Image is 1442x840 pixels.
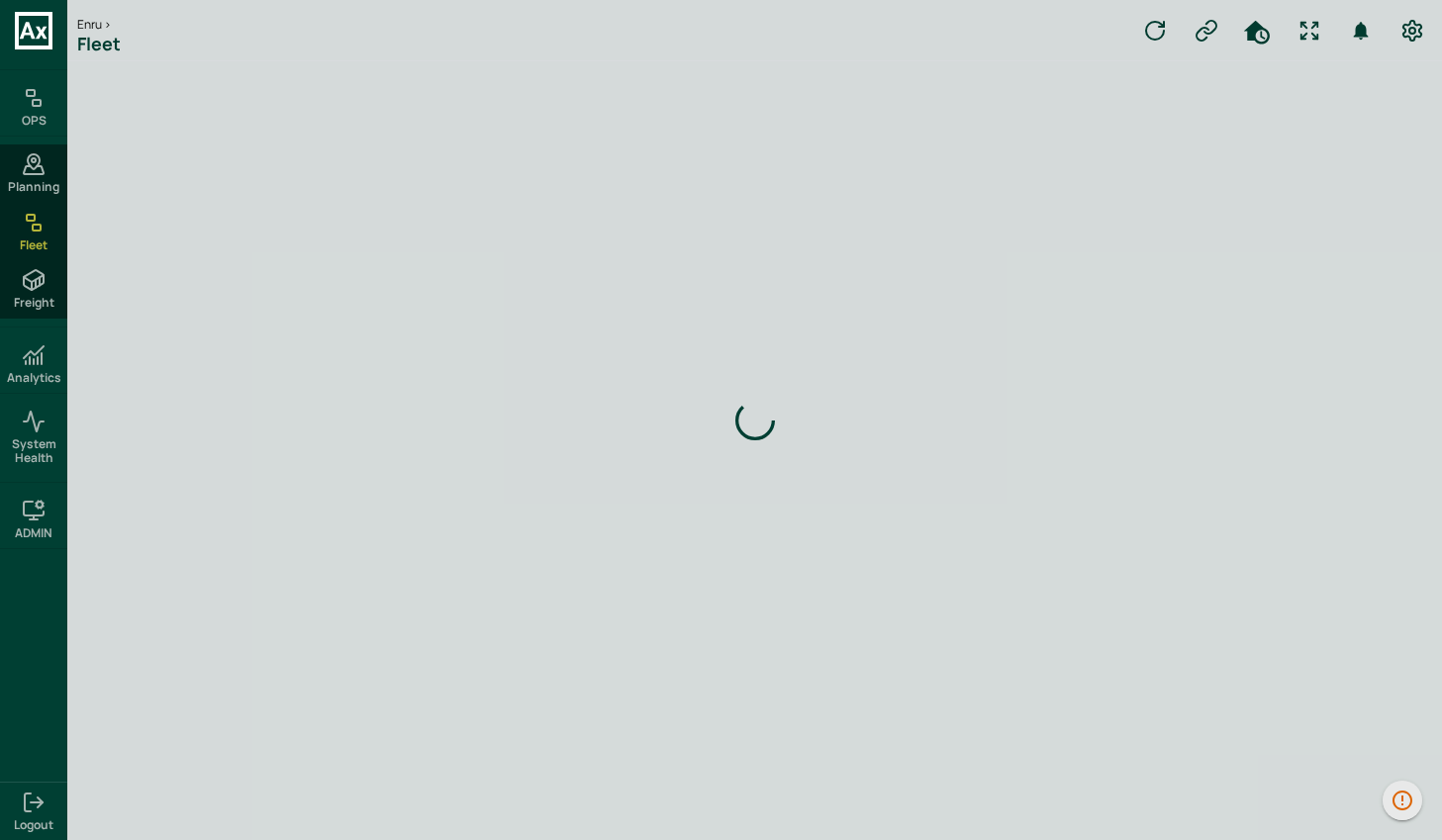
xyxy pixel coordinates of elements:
[22,114,47,128] h6: OPS
[7,371,61,385] h6: Analytics
[14,818,53,832] span: Logout
[8,180,59,194] span: Planning
[15,526,52,540] h6: ADMIN
[4,437,63,466] span: System Health
[20,238,48,252] span: Fleet
[14,296,54,310] span: Freight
